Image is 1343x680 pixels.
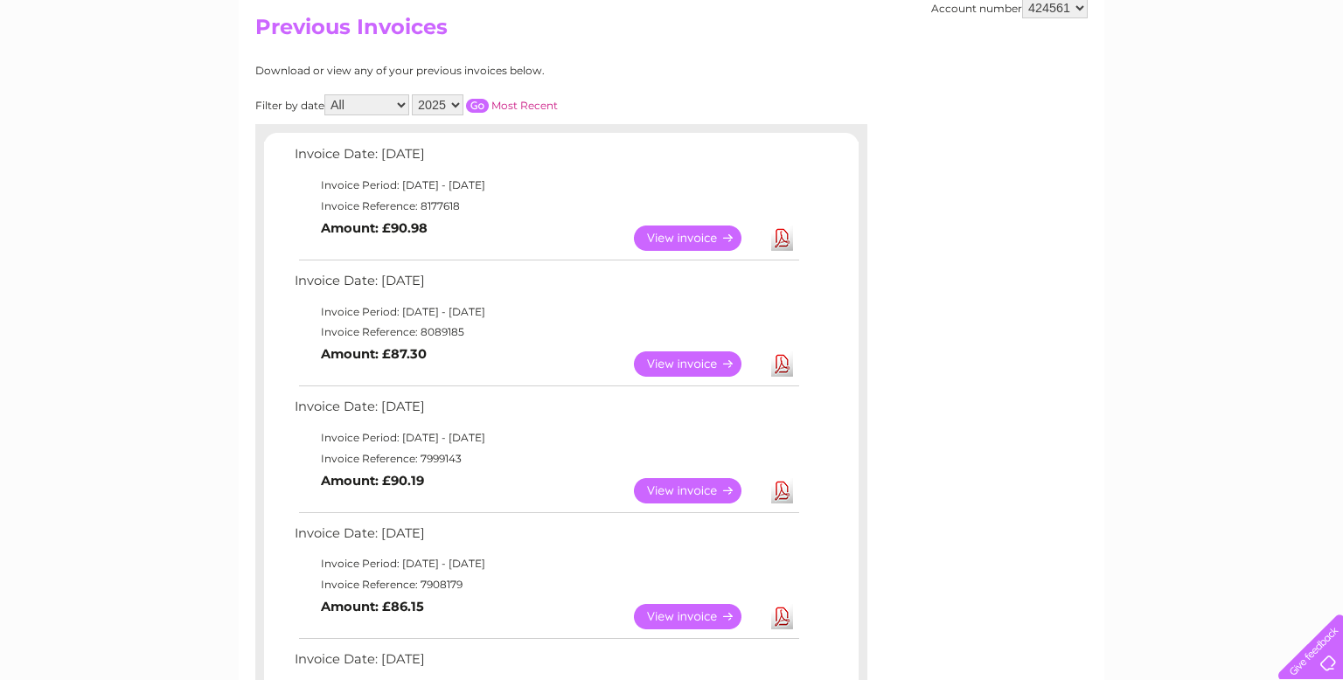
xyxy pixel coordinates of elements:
[321,473,424,489] b: Amount: £90.19
[321,346,427,362] b: Amount: £87.30
[771,351,793,377] a: Download
[634,604,762,629] a: View
[771,478,793,503] a: Download
[290,196,802,217] td: Invoice Reference: 8177618
[290,142,802,175] td: Invoice Date: [DATE]
[290,448,802,469] td: Invoice Reference: 7999143
[290,553,802,574] td: Invoice Period: [DATE] - [DATE]
[260,10,1086,85] div: Clear Business is a trading name of Verastar Limited (registered in [GEOGRAPHIC_DATA] No. 3667643...
[321,220,428,236] b: Amount: £90.98
[290,522,802,554] td: Invoice Date: [DATE]
[290,322,802,343] td: Invoice Reference: 8089185
[290,395,802,427] td: Invoice Date: [DATE]
[290,269,802,302] td: Invoice Date: [DATE]
[1227,74,1270,87] a: Contact
[290,175,802,196] td: Invoice Period: [DATE] - [DATE]
[771,226,793,251] a: Download
[634,226,762,251] a: View
[290,427,802,448] td: Invoice Period: [DATE] - [DATE]
[1285,74,1326,87] a: Log out
[1013,9,1134,31] a: 0333 014 3131
[771,604,793,629] a: Download
[255,15,1088,48] h2: Previous Invoices
[1035,74,1068,87] a: Water
[491,99,558,112] a: Most Recent
[290,574,802,595] td: Invoice Reference: 7908179
[255,65,714,77] div: Download or view any of your previous invoices below.
[321,599,424,614] b: Amount: £86.15
[1128,74,1180,87] a: Telecoms
[290,648,802,680] td: Invoice Date: [DATE]
[1079,74,1117,87] a: Energy
[290,302,802,323] td: Invoice Period: [DATE] - [DATE]
[255,94,714,115] div: Filter by date
[634,351,762,377] a: View
[634,478,762,503] a: View
[47,45,136,99] img: logo.png
[1191,74,1216,87] a: Blog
